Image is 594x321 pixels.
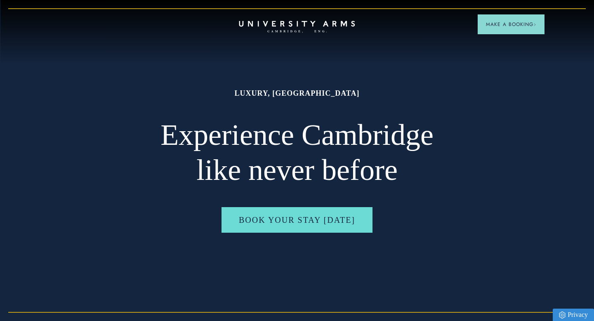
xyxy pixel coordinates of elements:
h1: Luxury, [GEOGRAPHIC_DATA] [148,88,445,98]
button: Make a BookingArrow icon [478,14,544,34]
a: Book Your Stay [DATE] [222,207,372,233]
h2: Experience Cambridge like never before [148,118,445,188]
a: Privacy [553,309,594,321]
span: Make a Booking [486,21,536,28]
a: Home [237,21,357,33]
img: Arrow icon [533,23,536,26]
img: Privacy [559,312,566,319]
